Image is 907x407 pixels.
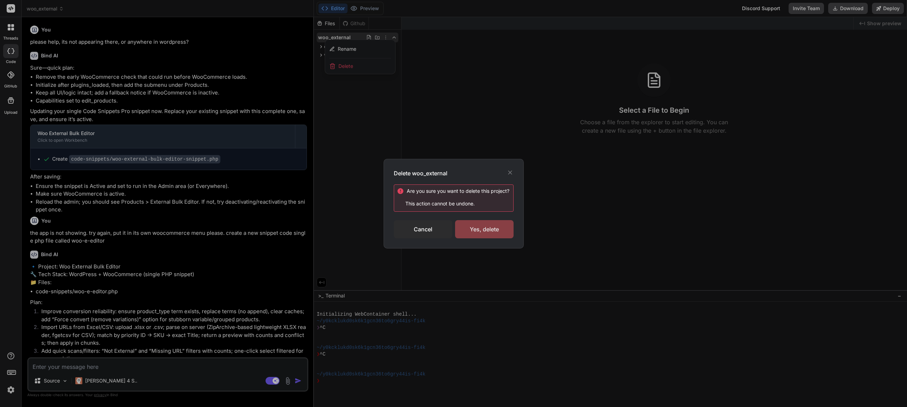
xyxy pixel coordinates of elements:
[394,169,447,177] h3: Delete woo_external
[407,188,509,195] div: Are you sure you want to delete this ?
[455,220,514,238] div: Yes, delete
[394,220,452,238] div: Cancel
[397,200,513,207] p: This action cannot be undone.
[489,188,507,194] span: project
